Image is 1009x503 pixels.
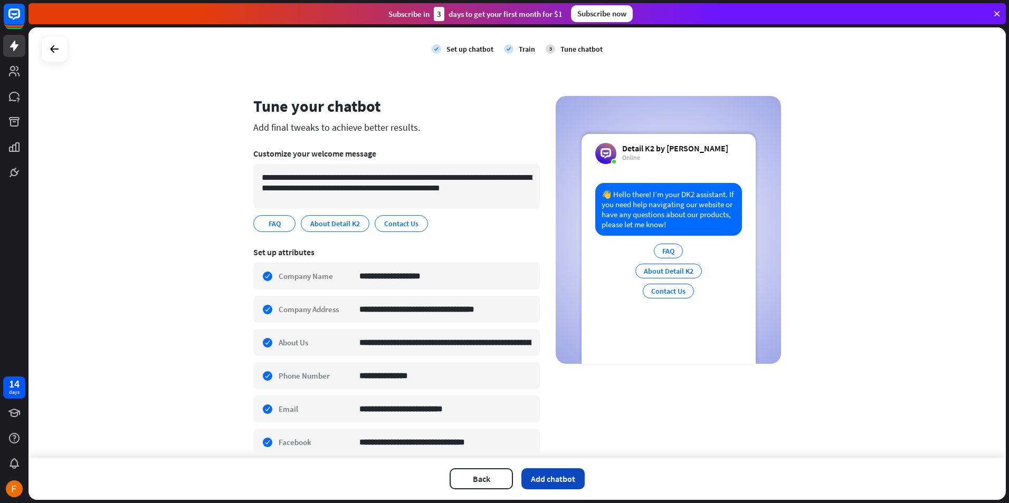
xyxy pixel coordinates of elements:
span: Contact Us [383,218,420,229]
i: check [432,44,441,54]
div: Online [622,153,728,162]
div: Train [519,44,535,54]
div: 3 [434,7,444,21]
button: Open LiveChat chat widget [8,4,40,36]
div: Tune your chatbot [253,96,540,116]
div: days [9,389,20,396]
div: Set up chatbot [446,44,493,54]
div: About Detail K2 [635,264,702,278]
i: check [504,44,513,54]
div: 14 [9,379,20,389]
div: 3 [546,44,555,54]
div: Subscribe now [571,5,633,22]
span: About Detail K2 [309,218,361,229]
div: Add final tweaks to achieve better results. [253,121,540,133]
div: Customize your welcome message [253,148,540,159]
button: Add chatbot [521,468,585,489]
div: 👋 Hello there! I’m your DK2 assistant. If you need help navigating our website or have any questi... [595,183,742,236]
div: Subscribe in days to get your first month for $1 [388,7,563,21]
div: FAQ [654,244,683,258]
div: Contact Us [643,284,694,298]
a: 14 days [3,376,25,399]
div: Set up attributes [253,247,540,257]
span: FAQ [268,218,282,229]
button: Back [450,468,513,489]
div: Tune chatbot [560,44,603,54]
div: Detail K2 by [PERSON_NAME] [622,143,728,153]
